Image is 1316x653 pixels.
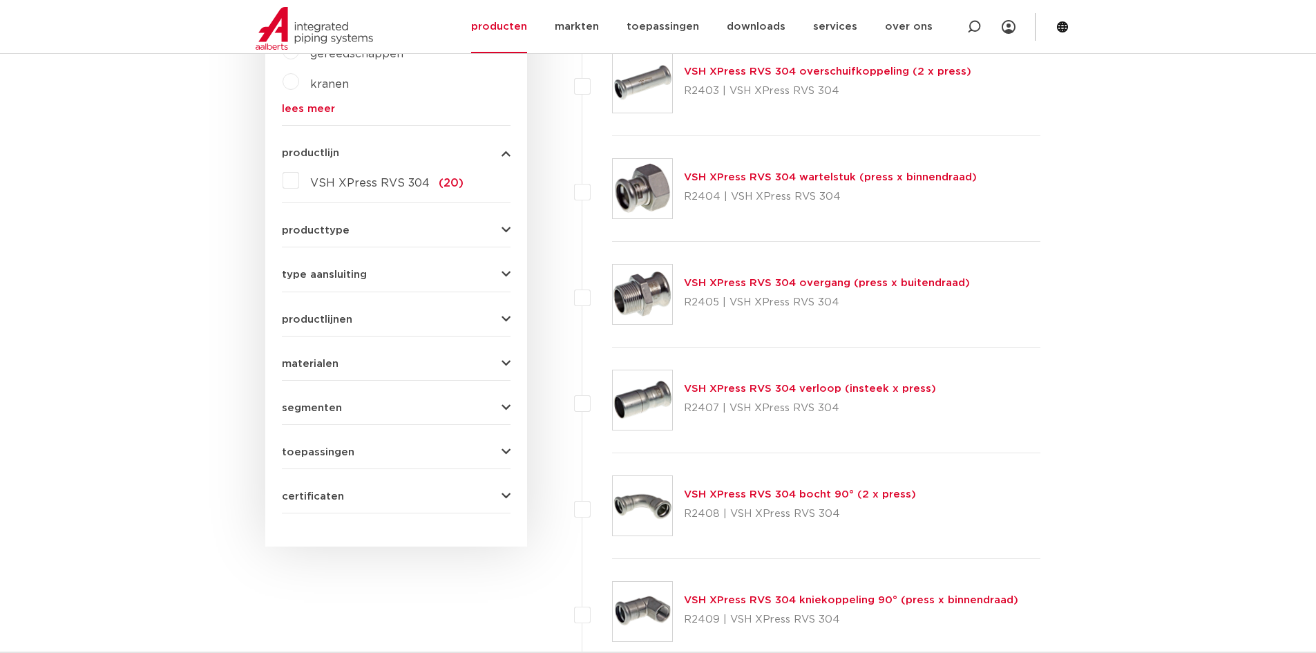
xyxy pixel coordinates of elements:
[613,265,672,324] img: Thumbnail for VSH XPress RVS 304 overgang (press x buitendraad)
[282,269,511,280] button: type aansluiting
[282,491,344,502] span: certificaten
[684,503,916,525] p: R2408 | VSH XPress RVS 304
[282,447,354,457] span: toepassingen
[613,159,672,218] img: Thumbnail for VSH XPress RVS 304 wartelstuk (press x binnendraad)
[684,609,1018,631] p: R2409 | VSH XPress RVS 304
[282,269,367,280] span: type aansluiting
[613,476,672,536] img: Thumbnail for VSH XPress RVS 304 bocht 90° (2 x press)
[282,314,352,325] span: productlijnen
[282,403,342,413] span: segmenten
[310,48,403,59] a: gereedschappen
[282,225,350,236] span: producttype
[613,582,672,641] img: Thumbnail for VSH XPress RVS 304 kniekoppeling 90° (press x binnendraad)
[613,370,672,430] img: Thumbnail for VSH XPress RVS 304 verloop (insteek x press)
[684,384,936,394] a: VSH XPress RVS 304 verloop (insteek x press)
[282,314,511,325] button: productlijnen
[282,104,511,114] a: lees meer
[684,66,971,77] a: VSH XPress RVS 304 overschuifkoppeling (2 x press)
[684,172,977,182] a: VSH XPress RVS 304 wartelstuk (press x binnendraad)
[282,447,511,457] button: toepassingen
[282,148,339,158] span: productlijn
[684,278,970,288] a: VSH XPress RVS 304 overgang (press x buitendraad)
[684,186,977,208] p: R2404 | VSH XPress RVS 304
[282,359,338,369] span: materialen
[684,292,970,314] p: R2405 | VSH XPress RVS 304
[613,53,672,113] img: Thumbnail for VSH XPress RVS 304 overschuifkoppeling (2 x press)
[310,79,349,90] a: kranen
[684,80,971,102] p: R2403 | VSH XPress RVS 304
[310,178,430,189] span: VSH XPress RVS 304
[282,403,511,413] button: segmenten
[282,148,511,158] button: productlijn
[282,491,511,502] button: certificaten
[282,225,511,236] button: producttype
[282,359,511,369] button: materialen
[684,595,1018,605] a: VSH XPress RVS 304 kniekoppeling 90° (press x binnendraad)
[684,489,916,500] a: VSH XPress RVS 304 bocht 90° (2 x press)
[439,178,464,189] span: (20)
[684,397,936,419] p: R2407 | VSH XPress RVS 304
